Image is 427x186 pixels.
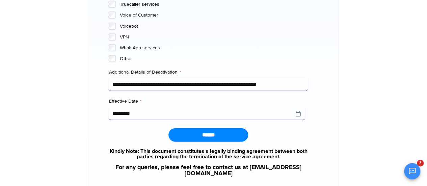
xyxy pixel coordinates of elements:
[109,98,308,105] label: Effective Date
[109,164,308,177] a: For any queries, please feel free to contact us at [EMAIL_ADDRESS][DOMAIN_NAME]
[417,160,424,166] span: 3
[119,12,308,19] label: Voice of Customer
[109,149,308,159] a: Kindly Note: This document constitutes a legally binding agreement between both parties regarding...
[119,55,308,62] label: Other
[404,163,420,179] button: Open chat
[109,69,308,76] label: Additional Details of Deactivation
[119,1,308,8] label: Truecaller services
[119,23,308,30] label: Voicebot
[119,34,308,41] label: VPN
[119,45,308,51] label: WhatsApp services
